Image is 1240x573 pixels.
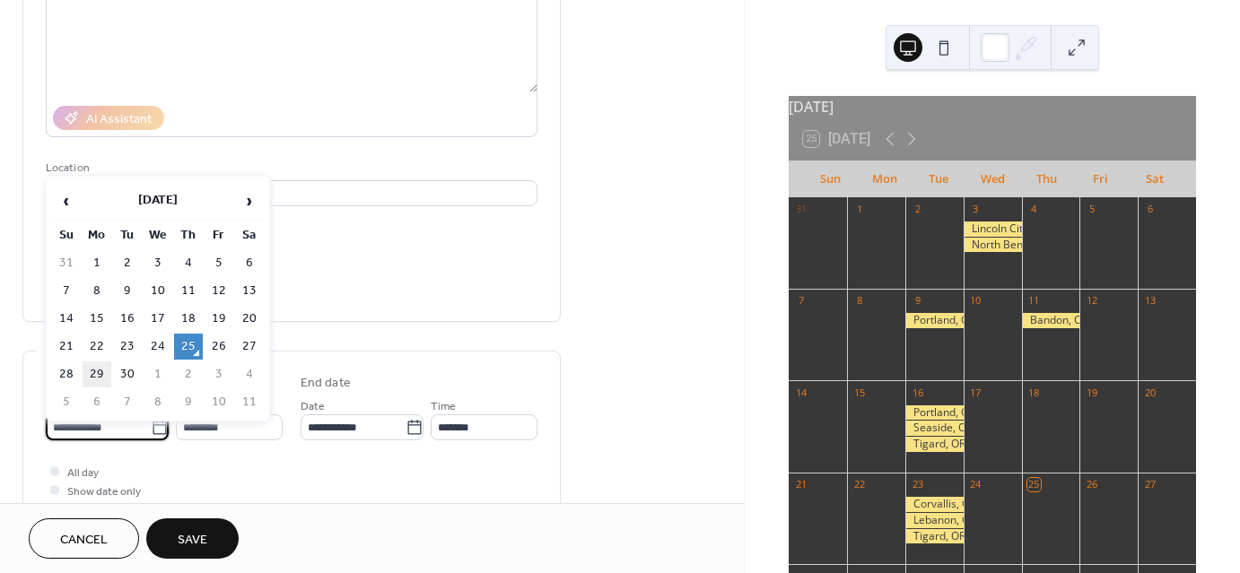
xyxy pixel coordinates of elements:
[911,203,924,216] div: 2
[205,361,233,387] td: 3
[144,250,172,276] td: 3
[969,203,982,216] div: 3
[1085,386,1098,399] div: 19
[905,513,964,528] div: Lebanon, OR
[235,334,264,360] td: 27
[803,161,857,197] div: Sun
[1027,294,1041,308] div: 11
[52,334,81,360] td: 21
[205,334,233,360] td: 26
[1085,294,1098,308] div: 12
[905,437,964,452] div: Tigard, OR
[83,361,111,387] td: 29
[789,96,1196,117] div: [DATE]
[83,334,111,360] td: 22
[912,161,965,197] div: Tue
[905,529,964,544] div: Tigard, OR
[113,389,142,415] td: 7
[911,386,924,399] div: 16
[1073,161,1127,197] div: Fri
[174,250,203,276] td: 4
[964,221,1022,237] div: Lincoln City, OR
[301,374,351,393] div: End date
[83,182,233,221] th: [DATE]
[29,518,139,559] button: Cancel
[301,397,325,416] span: Date
[113,222,142,248] th: Tu
[205,389,233,415] td: 10
[205,306,233,332] td: 19
[1143,478,1157,491] div: 27
[52,389,81,415] td: 5
[113,306,142,332] td: 16
[205,250,233,276] td: 5
[113,334,142,360] td: 23
[174,361,203,387] td: 2
[146,518,239,559] button: Save
[1019,161,1073,197] div: Thu
[911,294,924,308] div: 9
[235,278,264,304] td: 13
[205,222,233,248] th: Fr
[852,386,866,399] div: 15
[969,294,982,308] div: 10
[965,161,1019,197] div: Wed
[911,478,924,491] div: 23
[235,389,264,415] td: 11
[144,306,172,332] td: 17
[964,238,1022,253] div: North Bend, OR
[1143,203,1157,216] div: 6
[1143,386,1157,399] div: 20
[174,389,203,415] td: 9
[794,203,808,216] div: 31
[1022,313,1080,328] div: Bandon, OR
[1085,478,1098,491] div: 26
[144,389,172,415] td: 8
[67,464,99,482] span: All day
[852,294,866,308] div: 8
[794,478,808,491] div: 21
[1027,478,1041,491] div: 25
[174,334,203,360] td: 25
[205,278,233,304] td: 12
[178,531,207,550] span: Save
[83,250,111,276] td: 1
[83,278,111,304] td: 8
[174,278,203,304] td: 11
[431,397,456,416] span: Time
[144,222,172,248] th: We
[60,531,108,550] span: Cancel
[852,478,866,491] div: 22
[857,161,911,197] div: Mon
[905,497,964,512] div: Corvallis, OR
[905,405,964,421] div: Portland, OR
[1027,203,1041,216] div: 4
[53,183,80,219] span: ‹
[52,306,81,332] td: 14
[52,361,81,387] td: 28
[794,386,808,399] div: 14
[113,250,142,276] td: 2
[83,306,111,332] td: 15
[174,222,203,248] th: Th
[905,421,964,436] div: Seaside, OR
[1128,161,1182,197] div: Sat
[52,250,81,276] td: 31
[67,501,135,520] span: Hide end time
[83,222,111,248] th: Mo
[235,222,264,248] th: Sa
[83,389,111,415] td: 6
[46,159,534,178] div: Location
[144,278,172,304] td: 10
[235,250,264,276] td: 6
[1027,386,1041,399] div: 18
[852,203,866,216] div: 1
[905,313,964,328] div: Portland, OR
[144,361,172,387] td: 1
[144,334,172,360] td: 24
[235,306,264,332] td: 20
[52,278,81,304] td: 7
[794,294,808,308] div: 7
[52,222,81,248] th: Su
